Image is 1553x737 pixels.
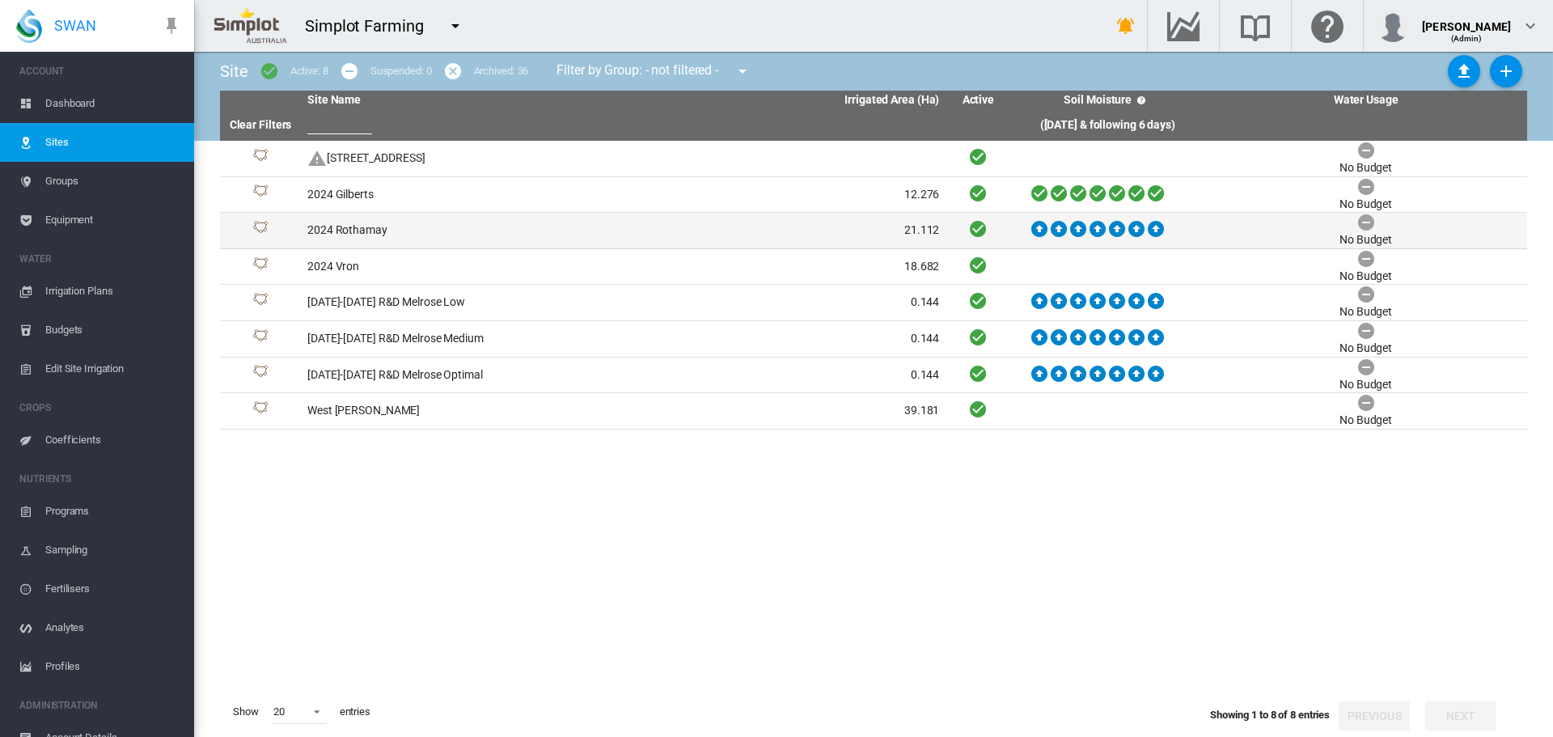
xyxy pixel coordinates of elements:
[45,311,181,349] span: Budgets
[301,393,624,429] td: West [PERSON_NAME]
[162,16,181,36] md-icon: icon-pin
[220,321,1527,358] tr: Site Id: 33602 [DATE]-[DATE] R&D Melrose Medium 0.144 No Budget
[45,421,181,460] span: Coefficients
[226,257,294,277] div: Site Id: 32605
[624,358,946,393] td: 0.144
[624,285,946,320] td: 0.144
[45,162,181,201] span: Groups
[443,61,463,81] md-icon: icon-cancel
[251,149,270,168] img: 1.svg
[624,393,946,429] td: 39.181
[45,647,181,686] span: Profiles
[1110,10,1142,42] button: icon-bell-ring
[226,698,265,726] span: Show
[301,249,624,285] td: 2024 Vron
[220,249,1527,286] tr: Site Id: 32605 2024 Vron 18.682 No Budget
[220,393,1527,430] tr: Site Id: 31611 West [PERSON_NAME] 39.181 No Budget
[946,91,1010,110] th: Active
[220,285,1527,321] tr: Site Id: 33603 [DATE]-[DATE] R&D Melrose Low 0.144 No Budget
[1448,55,1480,87] button: Sites Bulk Import
[301,213,624,248] td: 2024 Rothamay
[544,55,764,87] div: Filter by Group: - not filtered -
[251,184,270,204] img: 1.svg
[733,61,752,81] md-icon: icon-menu-down
[301,177,624,213] td: 2024 Gilberts
[273,705,285,718] div: 20
[45,272,181,311] span: Irrigation Plans
[624,213,946,248] td: 21.112
[45,531,181,570] span: Sampling
[226,365,294,384] div: Site Id: 33601
[1339,269,1392,285] div: No Budget
[54,15,96,36] span: SWAN
[624,321,946,357] td: 0.144
[220,358,1527,394] tr: Site Id: 33601 [DATE]-[DATE] R&D Melrose Optimal 0.144 No Budget
[45,349,181,388] span: Edit Site Irrigation
[45,608,181,647] span: Analytes
[226,221,294,240] div: Site Id: 31548
[1132,91,1151,110] md-icon: icon-help-circle
[340,61,359,81] md-icon: icon-minus-circle
[446,16,465,36] md-icon: icon-menu-down
[624,91,946,110] th: Irrigated Area (Ha)
[251,365,270,384] img: 1.svg
[1422,12,1511,28] div: [PERSON_NAME]
[251,329,270,349] img: 1.svg
[19,395,181,421] span: CROPS
[220,61,248,81] span: Site
[1339,232,1392,248] div: No Budget
[1010,91,1204,110] th: Soil Moisture
[624,177,946,213] td: 12.276
[1339,160,1392,176] div: No Budget
[226,149,294,168] div: Site Id: 33330
[1210,709,1330,721] span: Showing 1 to 8 of 8 entries
[624,249,946,285] td: 18.682
[1339,413,1392,429] div: No Budget
[1425,701,1496,731] button: Next
[226,184,294,204] div: Site Id: 32606
[260,61,279,81] md-icon: icon-checkbox-marked-circle
[19,693,181,718] span: ADMINISTRATION
[1490,55,1522,87] button: Add New Site, define start date
[45,570,181,608] span: Fertilisers
[370,64,432,78] div: Suspended: 0
[1339,341,1392,357] div: No Budget
[1116,16,1136,36] md-icon: icon-bell-ring
[251,293,270,312] img: 1.svg
[251,221,270,240] img: 1.svg
[19,246,181,272] span: WATER
[226,293,294,312] div: Site Id: 33603
[251,257,270,277] img: 1.svg
[290,64,328,78] div: Active: 8
[45,492,181,531] span: Programs
[1454,61,1474,81] md-icon: icon-upload
[333,698,377,726] span: entries
[1339,304,1392,320] div: No Budget
[220,141,1527,177] tr: Site Id: 33330 This site has not been mapped[STREET_ADDRESS] No Budget
[251,401,270,421] img: 1.svg
[1339,701,1410,731] button: Previous
[1339,377,1392,393] div: No Budget
[1339,197,1392,213] div: No Budget
[45,201,181,239] span: Equipment
[1236,16,1275,36] md-icon: Search the knowledge base
[301,321,624,357] td: [DATE]-[DATE] R&D Melrose Medium
[16,9,42,43] img: SWAN-Landscape-Logo-Colour-drop.png
[1451,34,1483,43] span: (Admin)
[220,213,1527,249] tr: Site Id: 31548 2024 Rothamay 21.112 No Budget
[19,58,181,84] span: ACCOUNT
[301,285,624,320] td: [DATE]-[DATE] R&D Melrose Low
[474,64,529,78] div: Archived: 36
[1377,10,1409,42] img: profile.jpg
[307,149,327,168] md-icon: This site has not been mapped
[1308,16,1347,36] md-icon: Click here for help
[301,141,624,176] td: [STREET_ADDRESS]
[301,358,624,393] td: [DATE]-[DATE] R&D Melrose Optimal
[301,91,624,110] th: Site Name
[439,10,472,42] button: icon-menu-down
[45,84,181,123] span: Dashboard
[226,401,294,421] div: Site Id: 31611
[1521,16,1540,36] md-icon: icon-chevron-down
[19,466,181,492] span: NUTRIENTS
[226,329,294,349] div: Site Id: 33602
